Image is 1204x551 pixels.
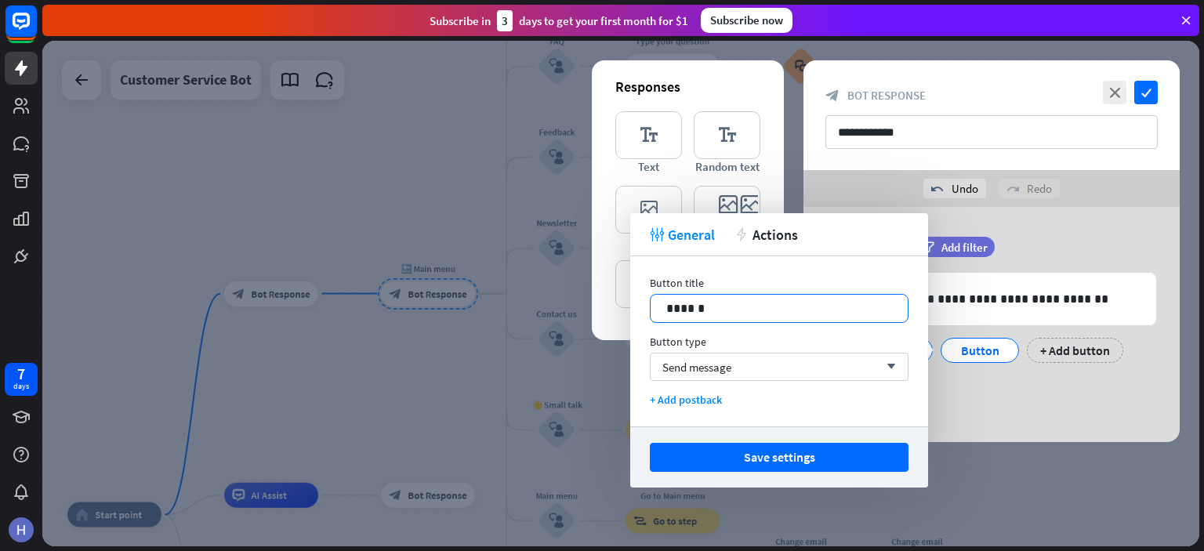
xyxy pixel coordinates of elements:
[650,443,908,472] button: Save settings
[734,227,749,241] i: action
[1027,338,1123,363] div: + Add button
[13,381,29,392] div: days
[941,240,988,255] span: Add filter
[701,8,792,33] div: Subscribe now
[999,179,1060,198] div: Redo
[497,10,513,31] div: 3
[954,339,1006,362] div: Button
[650,393,908,407] div: + Add postback
[922,241,934,253] i: filter
[1103,81,1126,104] i: close
[825,89,840,103] i: block_bot_response
[662,360,731,375] span: Send message
[1134,81,1158,104] i: check
[650,335,908,349] div: Button type
[1006,183,1019,195] i: redo
[847,88,926,103] span: Bot Response
[5,363,38,396] a: 7 days
[923,179,986,198] div: Undo
[650,276,908,290] div: Button title
[650,227,664,241] i: tweak
[13,6,60,53] button: Open LiveChat chat widget
[752,226,798,244] span: Actions
[430,10,688,31] div: Subscribe in days to get your first month for $1
[931,183,944,195] i: undo
[17,367,25,381] div: 7
[668,226,715,244] span: General
[879,362,896,372] i: arrow_down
